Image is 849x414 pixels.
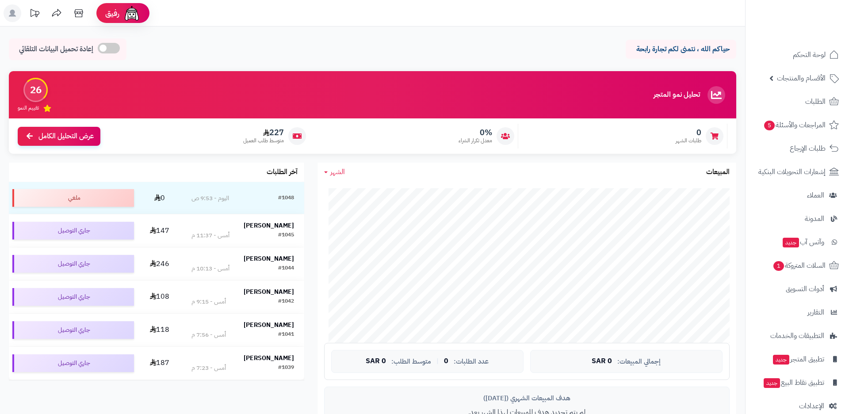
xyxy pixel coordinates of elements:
span: إشعارات التحويلات البنكية [758,166,826,178]
div: هدف المبيعات الشهري ([DATE]) [331,394,723,403]
span: | [436,358,439,365]
a: وآتس آبجديد [751,232,844,253]
span: معدل تكرار الشراء [459,137,492,144]
a: التقارير [751,302,844,323]
a: لوحة التحكم [751,44,844,65]
span: عدد الطلبات: [454,358,489,365]
span: 0 [444,357,448,365]
strong: [PERSON_NAME] [244,287,294,296]
span: رفيق [105,8,119,19]
div: #1048 [278,194,294,203]
strong: [PERSON_NAME] [244,353,294,363]
td: 147 [138,214,181,247]
span: 0 SAR [592,357,612,365]
div: #1041 [278,330,294,339]
div: جاري التوصيل [12,288,134,306]
span: طلبات الإرجاع [790,142,826,155]
div: أمس - 7:56 م [191,330,226,339]
a: تطبيق نقاط البيعجديد [751,372,844,393]
span: 0% [459,128,492,137]
span: التطبيقات والخدمات [770,330,824,342]
span: متوسط طلب العميل [243,137,284,144]
a: تطبيق المتجرجديد [751,349,844,370]
a: عرض التحليل الكامل [18,127,100,146]
div: أمس - 10:13 م [191,264,229,273]
span: السلات المتروكة [773,259,826,272]
span: الشهر [330,167,345,177]
span: عرض التحليل الكامل [38,131,94,141]
a: تحديثات المنصة [23,4,46,24]
span: أدوات التسويق [786,283,824,295]
img: ai-face.png [123,4,141,22]
span: تطبيق نقاط البيع [763,376,824,389]
td: 246 [138,247,181,280]
a: المدونة [751,208,844,229]
h3: المبيعات [706,168,730,176]
div: جاري التوصيل [12,354,134,372]
a: العملاء [751,185,844,206]
div: جاري التوصيل [12,255,134,273]
span: الطلبات [805,95,826,108]
div: #1044 [278,264,294,273]
span: تقييم النمو [18,104,39,112]
td: 187 [138,347,181,380]
a: إشعارات التحويلات البنكية [751,161,844,182]
a: السلات المتروكة1 [751,255,844,276]
span: 0 SAR [366,357,386,365]
a: التطبيقات والخدمات [751,325,844,346]
h3: تحليل نمو المتجر [654,91,700,99]
a: أدوات التسويق [751,278,844,300]
strong: [PERSON_NAME] [244,254,294,263]
td: 0 [138,182,181,214]
div: أمس - 11:37 م [191,231,229,240]
span: متوسط الطلب: [391,358,431,365]
a: الشهر [324,167,345,177]
div: #1039 [278,364,294,372]
div: اليوم - 9:53 ص [191,194,229,203]
div: أمس - 9:15 م [191,297,226,306]
h3: آخر الطلبات [267,168,298,176]
div: #1042 [278,297,294,306]
div: #1045 [278,231,294,240]
span: تطبيق المتجر [772,353,824,365]
td: 108 [138,281,181,313]
span: التقارير [807,306,824,319]
span: إعادة تحميل البيانات التلقائي [19,44,93,54]
a: المراجعات والأسئلة5 [751,114,844,136]
span: إجمالي المبيعات: [617,358,661,365]
div: جاري التوصيل [12,321,134,339]
span: الأقسام والمنتجات [777,72,826,84]
span: جديد [783,238,799,247]
a: طلبات الإرجاع [751,138,844,159]
a: الطلبات [751,91,844,112]
span: الإعدادات [799,400,824,412]
span: المدونة [805,213,824,225]
div: أمس - 7:23 م [191,364,226,372]
strong: [PERSON_NAME] [244,320,294,330]
td: 118 [138,314,181,346]
span: 5 [764,121,775,130]
strong: [PERSON_NAME] [244,221,294,230]
span: طلبات الشهر [676,137,701,144]
span: المراجعات والأسئلة [763,119,826,131]
span: جديد [764,378,780,388]
span: 1 [773,261,784,271]
span: العملاء [807,189,824,201]
span: جديد [773,355,789,365]
img: logo-2.png [789,25,841,43]
span: 0 [676,128,701,137]
div: جاري التوصيل [12,222,134,239]
span: وآتس آب [782,236,824,248]
p: حياكم الله ، نتمنى لكم تجارة رابحة [632,44,730,54]
div: ملغي [12,189,134,207]
span: 227 [243,128,284,137]
span: لوحة التحكم [793,49,826,61]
